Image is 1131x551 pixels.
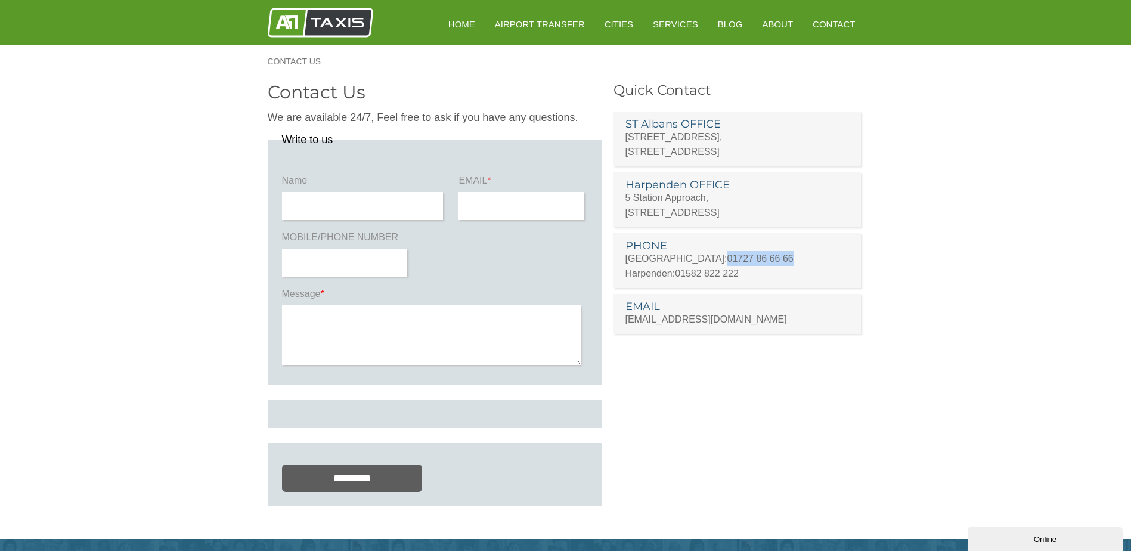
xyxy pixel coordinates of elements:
[596,10,642,39] a: Cities
[613,83,864,97] h3: Quick Contact
[625,251,850,266] p: [GEOGRAPHIC_DATA]:
[644,10,707,39] a: Services
[487,10,593,39] a: Airport Transfer
[458,174,587,192] label: EMAIL
[968,525,1125,551] iframe: chat widget
[282,134,333,145] legend: Write to us
[625,190,850,220] p: 5 Station Approach, [STREET_ADDRESS]
[268,110,602,125] p: We are available 24/7, Feel free to ask if you have any questions.
[625,314,787,324] a: [EMAIL_ADDRESS][DOMAIN_NAME]
[625,240,850,251] h3: PHONE
[268,57,333,66] a: Contact Us
[282,287,587,305] label: Message
[625,179,850,190] h3: Harpenden OFFICE
[804,10,863,39] a: Contact
[727,253,794,264] a: 01727 86 66 66
[625,301,850,312] h3: EMAIL
[754,10,801,39] a: About
[709,10,751,39] a: Blog
[282,174,447,192] label: Name
[268,83,602,101] h2: Contact Us
[675,268,739,278] a: 01582 822 222
[440,10,484,39] a: HOME
[268,8,373,38] img: A1 Taxis
[282,231,410,249] label: MOBILE/PHONE NUMBER
[625,266,850,281] p: Harpenden:
[625,129,850,159] p: [STREET_ADDRESS], [STREET_ADDRESS]
[625,119,850,129] h3: ST Albans OFFICE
